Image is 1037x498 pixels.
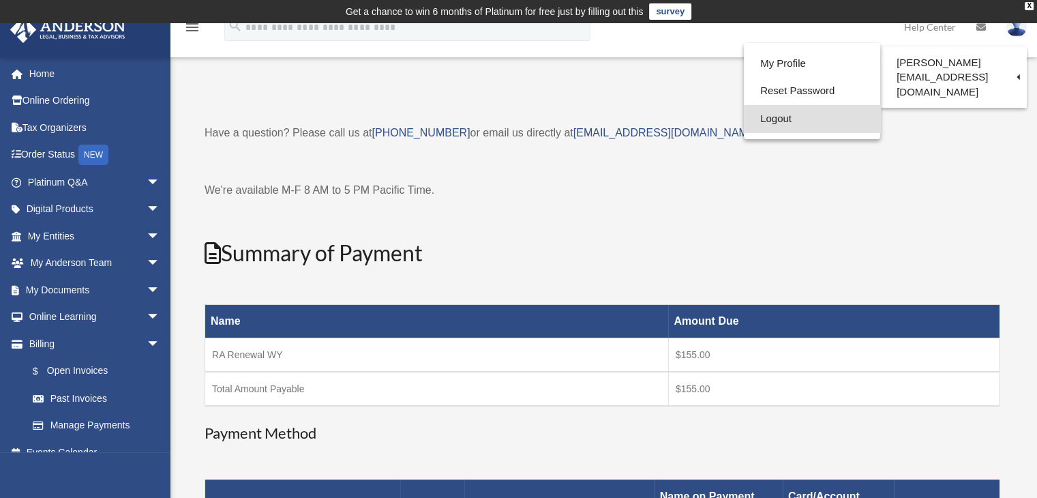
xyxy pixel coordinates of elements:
[10,169,181,196] a: Platinum Q&Aarrow_drop_down
[147,250,174,278] span: arrow_drop_down
[228,18,243,33] i: search
[1025,2,1034,10] div: close
[184,19,200,35] i: menu
[10,330,174,357] a: Billingarrow_drop_down
[147,169,174,196] span: arrow_drop_down
[6,16,130,43] img: Anderson Advisors Platinum Portal
[19,357,167,385] a: $Open Invoices
[10,304,181,331] a: Online Learningarrow_drop_down
[10,60,181,87] a: Home
[19,412,174,439] a: Manage Payments
[744,105,880,133] a: Logout
[78,145,108,165] div: NEW
[205,123,1000,143] p: Have a question? Please call us at or email us directly at
[19,385,174,412] a: Past Invoices
[147,330,174,358] span: arrow_drop_down
[668,305,999,338] th: Amount Due
[205,181,1000,200] p: We're available M-F 8 AM to 5 PM Pacific Time.
[10,114,181,141] a: Tax Organizers
[880,50,1027,104] a: [PERSON_NAME][EMAIL_ADDRESS][DOMAIN_NAME]
[346,3,644,20] div: Get a chance to win 6 months of Platinum for free just by filling out this
[10,222,181,250] a: My Entitiesarrow_drop_down
[372,127,470,138] a: [PHONE_NUMBER]
[744,77,880,105] a: Reset Password
[205,305,669,338] th: Name
[184,24,200,35] a: menu
[10,87,181,115] a: Online Ordering
[10,276,181,304] a: My Documentsarrow_drop_down
[147,222,174,250] span: arrow_drop_down
[10,250,181,277] a: My Anderson Teamarrow_drop_down
[205,372,669,406] td: Total Amount Payable
[147,196,174,224] span: arrow_drop_down
[10,141,181,169] a: Order StatusNEW
[205,238,1000,269] h2: Summary of Payment
[1006,17,1027,37] img: User Pic
[649,3,691,20] a: survey
[10,196,181,223] a: Digital Productsarrow_drop_down
[573,127,758,138] a: [EMAIL_ADDRESS][DOMAIN_NAME]
[147,276,174,304] span: arrow_drop_down
[205,338,669,372] td: RA Renewal WY
[744,50,880,78] a: My Profile
[10,439,181,466] a: Events Calendar
[668,372,999,406] td: $155.00
[147,304,174,332] span: arrow_drop_down
[40,363,47,380] span: $
[205,423,1000,444] h3: Payment Method
[668,338,999,372] td: $155.00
